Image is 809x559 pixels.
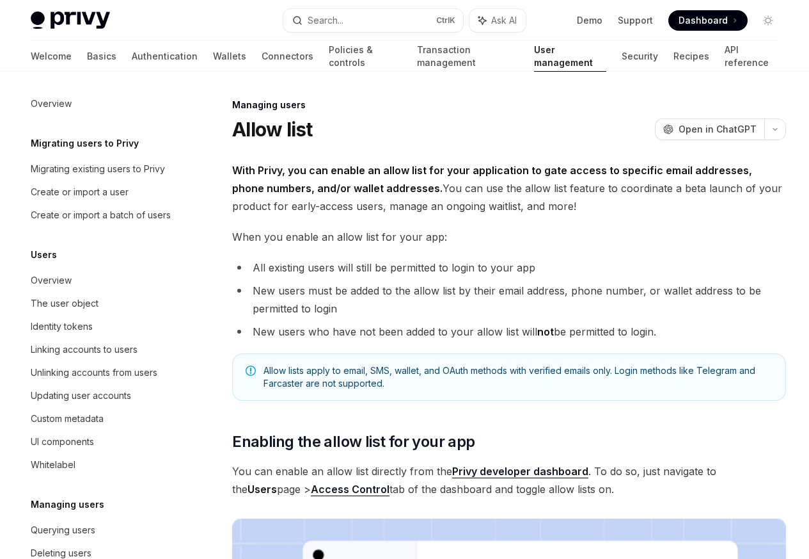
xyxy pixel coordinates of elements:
[311,483,389,496] a: Access Control
[31,342,137,357] div: Linking accounts to users
[232,259,786,277] li: All existing users will still be permitted to login to your app
[232,99,786,111] div: Managing users
[31,207,171,223] div: Create or import a batch of users
[20,92,184,115] a: Overview
[213,41,246,72] a: Wallets
[31,41,72,72] a: Welcome
[20,204,184,227] a: Create or import a batch of users
[20,338,184,361] a: Linking accounts to users
[20,315,184,338] a: Identity tokens
[31,12,110,29] img: light logo
[622,41,658,72] a: Security
[20,384,184,407] a: Updating user accounts
[283,9,463,32] button: Search...CtrlK
[20,292,184,315] a: The user object
[618,14,653,27] a: Support
[469,9,526,32] button: Ask AI
[132,41,198,72] a: Authentication
[31,497,104,512] h5: Managing users
[31,273,72,288] div: Overview
[31,388,131,403] div: Updating user accounts
[673,41,709,72] a: Recipes
[31,319,93,334] div: Identity tokens
[31,434,94,450] div: UI components
[31,411,104,426] div: Custom metadata
[262,41,313,72] a: Connectors
[31,523,95,538] div: Querying users
[20,269,184,292] a: Overview
[20,361,184,384] a: Unlinking accounts from users
[655,118,764,140] button: Open in ChatGPT
[263,364,773,390] span: Allow lists apply to email, SMS, wallet, and OAuth methods with verified emails only. Login metho...
[232,161,786,215] span: You can use the allow list feature to coordinate a beta launch of your product for early-access u...
[232,462,786,498] span: You can enable an allow list directly from the . To do so, just navigate to the page > tab of the...
[308,13,343,28] div: Search...
[247,483,277,496] strong: Users
[31,184,129,200] div: Create or import a user
[232,164,752,195] strong: With Privy, you can enable an allow list for your application to gate access to specific email ad...
[20,181,184,204] a: Create or import a user
[31,247,57,263] h5: Users
[329,41,402,72] a: Policies & controls
[20,158,184,181] a: Migrating existing users to Privy
[668,10,748,31] a: Dashboard
[31,161,165,177] div: Migrating existing users to Privy
[87,41,116,72] a: Basics
[679,14,728,27] span: Dashboard
[20,519,184,542] a: Querying users
[537,325,554,338] strong: not
[31,457,75,473] div: Whitelabel
[20,430,184,453] a: UI components
[232,118,313,141] h1: Allow list
[577,14,602,27] a: Demo
[534,41,607,72] a: User management
[31,96,72,111] div: Overview
[31,136,139,151] h5: Migrating users to Privy
[20,453,184,476] a: Whitelabel
[758,10,778,31] button: Toggle dark mode
[31,365,157,380] div: Unlinking accounts from users
[679,123,757,136] span: Open in ChatGPT
[232,323,786,341] li: New users who have not been added to your allow list will be permitted to login.
[232,282,786,318] li: New users must be added to the allow list by their email address, phone number, or wallet address...
[246,366,256,376] svg: Note
[491,14,517,27] span: Ask AI
[31,296,98,311] div: The user object
[232,228,786,246] span: When you enable an allow list for your app:
[20,407,184,430] a: Custom metadata
[725,41,778,72] a: API reference
[452,465,588,478] a: Privy developer dashboard
[232,432,475,452] span: Enabling the allow list for your app
[436,15,455,26] span: Ctrl K
[417,41,518,72] a: Transaction management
